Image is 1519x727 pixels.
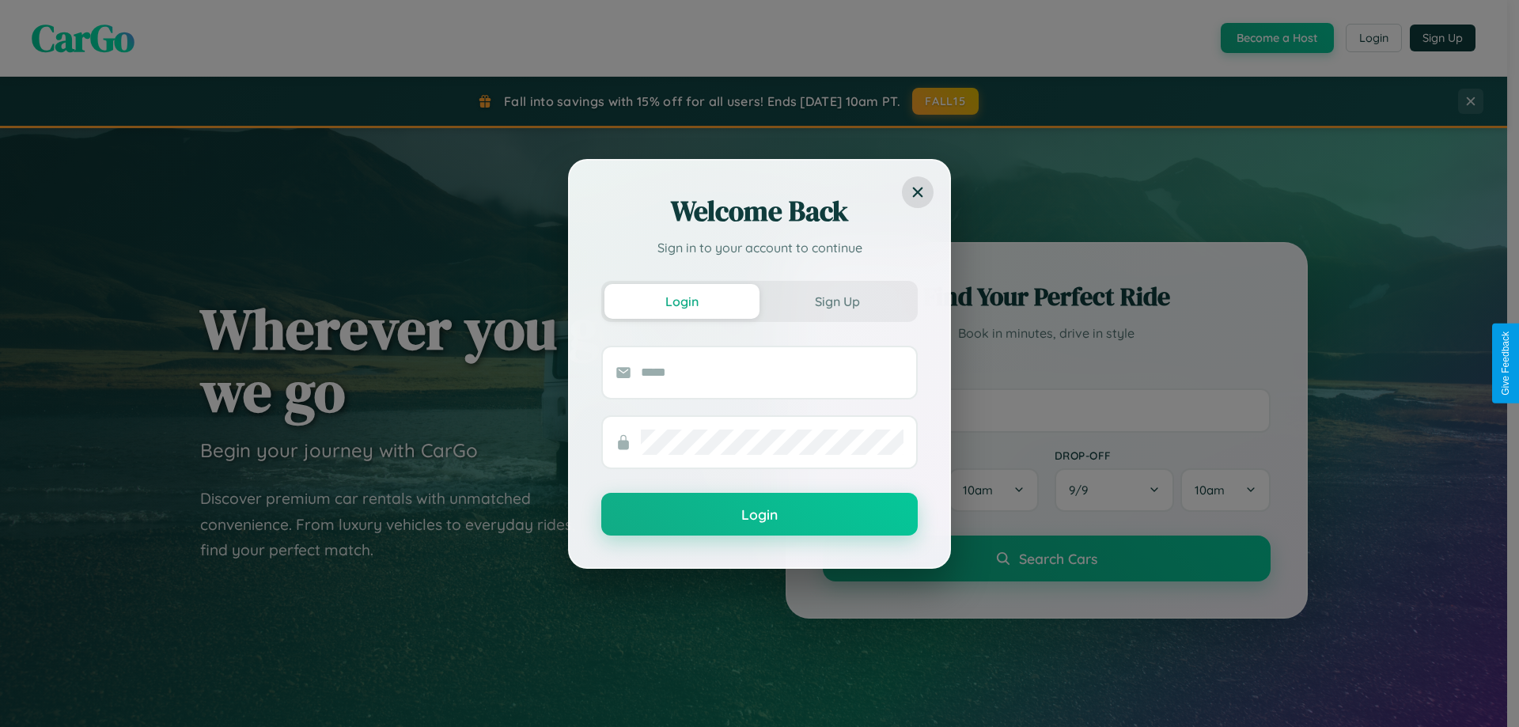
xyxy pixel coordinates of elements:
[759,284,915,319] button: Sign Up
[604,284,759,319] button: Login
[601,493,918,536] button: Login
[601,238,918,257] p: Sign in to your account to continue
[601,192,918,230] h2: Welcome Back
[1500,331,1511,396] div: Give Feedback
